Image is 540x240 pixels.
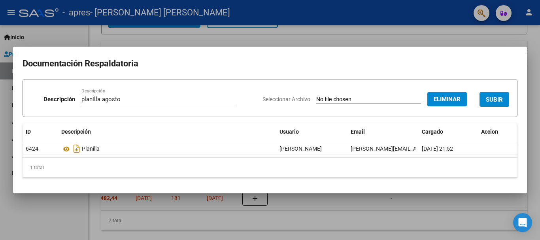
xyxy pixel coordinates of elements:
[422,129,443,135] span: Cargado
[427,92,467,106] button: Eliminar
[61,142,273,155] div: Planilla
[351,146,523,152] span: [PERSON_NAME][EMAIL_ADDRESS][PERSON_NAME][DOMAIN_NAME]
[480,92,509,107] button: SUBIR
[481,129,498,135] span: Accion
[23,56,517,71] h2: Documentación Respaldatoria
[513,213,532,232] div: Open Intercom Messenger
[351,129,365,135] span: Email
[43,95,75,104] p: Descripción
[26,129,31,135] span: ID
[58,123,276,140] datatable-header-cell: Descripción
[276,123,347,140] datatable-header-cell: Usuario
[486,96,503,103] span: SUBIR
[419,123,478,140] datatable-header-cell: Cargado
[26,146,38,152] span: 6424
[61,129,91,135] span: Descripción
[279,146,322,152] span: [PERSON_NAME]
[23,123,58,140] datatable-header-cell: ID
[347,123,419,140] datatable-header-cell: Email
[434,96,461,103] span: Eliminar
[23,158,517,178] div: 1 total
[262,96,310,102] span: Seleccionar Archivo
[478,123,517,140] datatable-header-cell: Accion
[72,142,82,155] i: Descargar documento
[422,146,453,152] span: [DATE] 21:52
[279,129,299,135] span: Usuario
